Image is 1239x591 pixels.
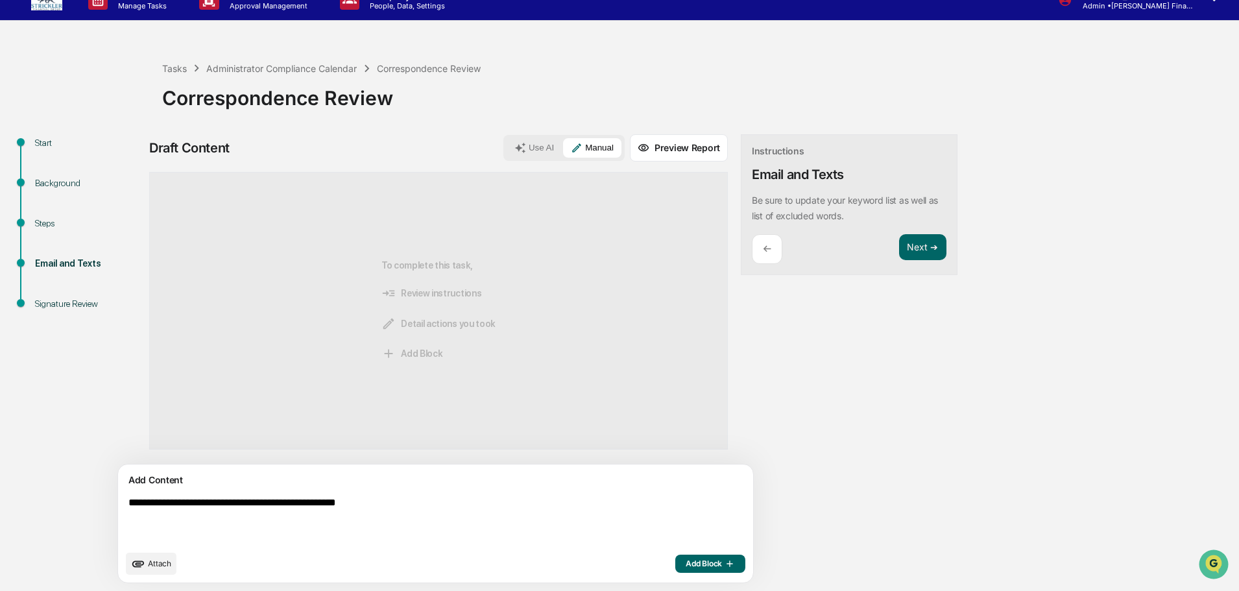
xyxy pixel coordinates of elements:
[13,182,36,206] img: 1746055101610-c473b297-6a78-478c-a979-82029cc54cd1
[899,234,946,261] button: Next ➔
[377,63,481,74] div: Correspondence Review
[129,303,157,313] span: Pylon
[107,247,161,259] span: Attestations
[8,266,87,289] a: 🔎Data Lookup
[126,553,176,575] button: upload document
[219,1,314,10] p: Approval Management
[13,272,23,283] div: 🔎
[763,243,771,255] p: ←
[206,63,357,74] div: Administrator Compliance Calendar
[26,271,82,284] span: Data Lookup
[13,71,39,97] img: Greenboard
[630,134,728,162] button: Preview Report
[91,302,157,313] a: Powered byPylon
[381,346,442,361] span: Add Block
[13,110,236,131] p: How can we help?
[44,195,164,206] div: We're available if you need us!
[35,136,141,150] div: Start
[13,248,23,258] div: 🖐️
[162,76,1233,110] div: Correspondence Review
[752,167,844,182] div: Email and Texts
[381,286,481,300] span: Review instructions
[35,176,141,190] div: Background
[44,182,213,195] div: Start new chat
[108,1,173,10] p: Manage Tasks
[381,317,496,331] span: Detail actions you took
[221,186,236,202] button: Start new chat
[162,63,187,74] div: Tasks
[148,559,171,568] span: Attach
[35,297,141,311] div: Signature Review
[675,555,745,573] button: Add Block
[89,241,166,265] a: 🗄️Attestations
[752,195,938,221] p: Be sure to update your keyword list as well as list of excluded words.
[359,1,451,10] p: People, Data, Settings
[381,193,496,428] div: To complete this task,
[507,138,562,158] button: Use AI
[686,559,735,569] span: Add Block
[8,241,89,265] a: 🖐️Preclearance
[26,247,84,259] span: Preclearance
[126,472,745,488] div: Add Content
[35,257,141,271] div: Email and Texts
[563,138,621,158] button: Manual
[35,217,141,230] div: Steps
[94,248,104,258] div: 🗄️
[752,145,804,156] div: Instructions
[1197,548,1233,583] iframe: Open customer support
[149,140,230,156] div: Draft Content
[1072,1,1193,10] p: Admin • [PERSON_NAME] Financial Group
[34,142,214,156] input: Clear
